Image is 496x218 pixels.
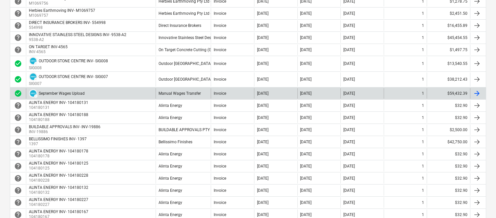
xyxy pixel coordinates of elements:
div: [DATE] [343,200,355,205]
div: [DATE] [343,61,355,66]
div: [DATE] [300,23,312,28]
p: 104180125 [29,166,90,171]
div: ALINTA ENERGY INV- 104180178 [29,149,88,153]
div: ALINTA ENERGY INV- 104180188 [29,112,88,117]
p: INV-4565 [29,49,69,55]
div: [DATE] [343,11,355,16]
div: [DATE] [257,115,269,120]
div: Herbies Earthmoving INV- M1069757 [29,8,95,13]
div: [DATE] [300,11,312,16]
div: Invoice [214,91,226,96]
div: [DATE] [300,48,312,52]
div: Direct Insurance Brokers [159,23,201,28]
div: Invoice [214,176,226,181]
div: $32.90 [427,149,470,159]
div: ALINTA ENERGY INV- 104180132 [29,185,88,190]
div: 1 [422,140,424,144]
div: 1 [422,212,424,217]
div: Invoice [214,115,226,120]
div: $32.90 [427,100,470,111]
div: [DATE] [257,212,269,217]
div: 1 [422,77,424,82]
div: Alinta Energy [159,176,182,181]
div: Invoice [214,103,226,108]
p: 104180178 [29,153,90,159]
span: help [14,174,22,182]
span: help [14,114,22,122]
div: [DATE] [343,188,355,193]
div: [DATE] [343,128,355,132]
div: $32.90 [427,173,470,184]
div: [DATE] [257,176,269,181]
div: Alinta Energy [159,164,182,168]
div: [DATE] [300,140,312,144]
div: [DATE] [257,23,269,28]
div: OUTDOOR STONE CENTRE INV- SIG008 [39,59,108,63]
div: [DATE] [343,152,355,156]
p: 104180132 [29,190,90,195]
div: [DATE] [257,200,269,205]
div: [DATE] [300,212,312,217]
div: INNOVATIVE STAINLESS STEEL DESIGNS INV- 9538-A2 [29,32,126,37]
img: xero.svg [30,58,36,64]
div: [DATE] [257,77,269,82]
div: DIRECT INSURANCE BROKERS INV- 554998 [29,20,106,25]
div: Invoice [214,164,226,168]
span: help [14,10,22,17]
div: [DATE] [300,152,312,156]
div: $2,451.50 [427,8,470,19]
div: [DATE] [343,91,355,96]
div: Invoice [214,11,226,16]
p: SIG008 [29,65,108,71]
div: Invoice is waiting for an approval [14,150,22,158]
div: Invoice [214,35,226,40]
div: Invoice [214,61,226,66]
div: [DATE] [300,91,312,96]
div: $32.90 [427,197,470,208]
p: 554998 [29,25,107,30]
span: check_circle [14,89,22,97]
div: Invoice is waiting for an approval [14,126,22,134]
div: $2,500.00 [427,125,470,135]
div: [DATE] [300,188,312,193]
div: [DATE] [257,35,269,40]
div: Invoice is waiting for an approval [14,102,22,109]
div: [DATE] [343,212,355,217]
div: Invoice is waiting for an approval [14,22,22,30]
span: help [14,34,22,42]
div: 1 [422,61,424,66]
div: [DATE] [257,103,269,108]
div: Invoice is waiting for an approval [14,199,22,207]
div: [DATE] [300,35,312,40]
div: 1 [422,11,424,16]
p: 104180131 [29,105,90,110]
iframe: Chat Widget [463,187,496,218]
div: $38,212.43 [427,72,470,87]
span: help [14,126,22,134]
div: [DATE] [257,188,269,193]
p: 1397 [29,141,88,147]
div: ALINTA ENERGY INV- 104180131 [29,100,88,105]
div: [DATE] [300,61,312,66]
div: [DATE] [257,140,269,144]
div: Outdoor [GEOGRAPHIC_DATA] [159,77,212,82]
div: Herbies Earthmoving Pty Ltd (GST) [159,11,220,16]
div: Bellissimo Finishes [159,140,192,144]
div: Manual Wages Transfer [159,91,201,96]
div: 1 [422,152,424,156]
div: Invoice is waiting for an approval [14,114,22,122]
div: [DATE] [300,103,312,108]
div: 1 [422,35,424,40]
div: ALINTA ENERGY INV- 104180228 [29,173,88,178]
p: 104180188 [29,117,90,123]
span: help [14,46,22,54]
div: [DATE] [257,11,269,16]
div: Outdoor [GEOGRAPHIC_DATA] [159,61,212,66]
span: help [14,102,22,109]
div: [DATE] [300,176,312,181]
div: OUTDOOR STONE CENTRE INV- SIG007 [39,74,108,79]
div: Invoice [214,200,226,205]
p: SIG007 [29,81,108,87]
p: M1069757 [29,13,97,18]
